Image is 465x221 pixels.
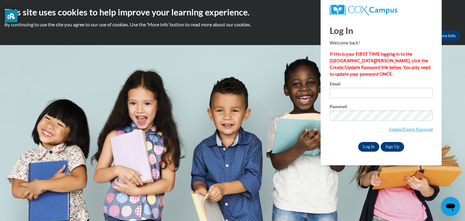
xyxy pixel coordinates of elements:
a: Sign Up [381,142,404,152]
h2: This site uses cookies to help improve your learning experience. [5,6,460,18]
label: Email [330,82,433,88]
input: Log In [358,142,379,152]
h1: Log In [330,24,433,37]
img: COX Campus [330,5,397,15]
iframe: Button to launch messaging window [441,197,460,216]
strong: If this is your FIRST TIME logging in to the [GEOGRAPHIC_DATA][PERSON_NAME], click the Create/Upd... [330,51,430,77]
a: More Info [432,31,460,41]
p: Welcome back! [330,40,433,46]
a: Update/Forgot Password [389,127,433,132]
button: privacy banner [5,10,18,22]
p: By continuing to use the site you agree to our use of cookies. Use the ‘More info’ button to read... [5,21,460,28]
a: COX Campus [330,5,433,15]
label: Password [330,104,433,110]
